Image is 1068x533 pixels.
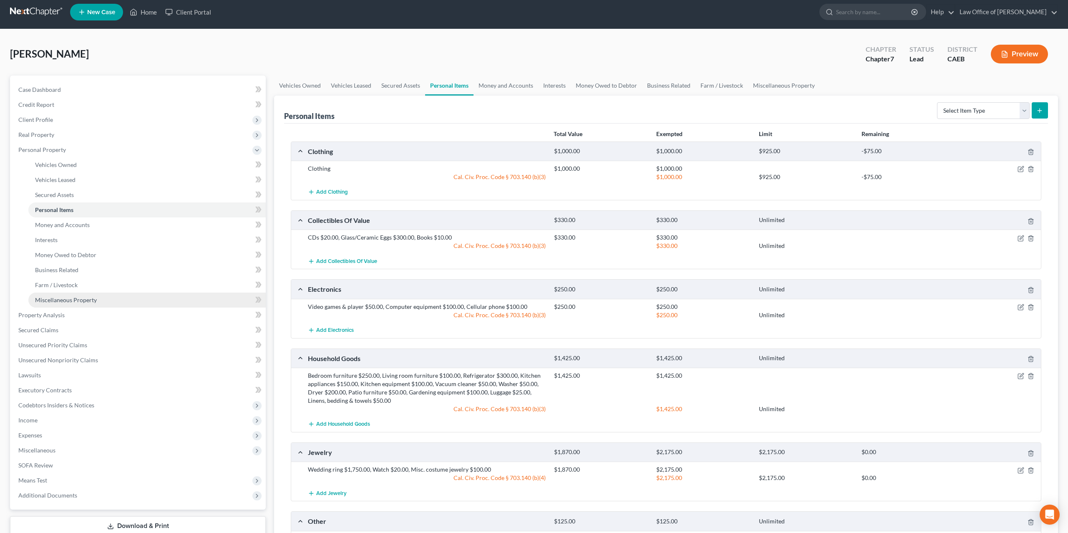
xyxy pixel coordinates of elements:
[308,485,347,501] button: Add Jewelry
[642,76,695,96] a: Business Related
[866,45,896,54] div: Chapter
[18,101,54,108] span: Credit Report
[1040,505,1060,525] div: Open Intercom Messenger
[890,55,894,63] span: 7
[12,383,266,398] a: Executory Contracts
[35,266,78,273] span: Business Related
[550,465,652,474] div: $1,870.00
[955,5,1058,20] a: Law Office of [PERSON_NAME]
[304,448,550,457] div: Jewelry
[550,233,652,242] div: $330.00
[652,173,755,181] div: $1,000.00
[550,354,652,362] div: $1,425.00
[304,233,550,242] div: CDs $20.00, Glass/Ceramic Eggs $300.00, Books $10.00
[12,97,266,112] a: Credit Report
[304,517,550,525] div: Other
[274,76,326,96] a: Vehicles Owned
[909,54,934,64] div: Lead
[304,465,550,474] div: Wedding ring $1,750.00, Watch $20.00, Misc. costume jewelry $100.00
[755,173,857,181] div: $925.00
[755,147,857,155] div: $925.00
[755,354,857,362] div: Unlimited
[755,311,857,319] div: Unlimited
[12,353,266,368] a: Unsecured Nonpriority Claims
[12,323,266,338] a: Secured Claims
[35,176,76,183] span: Vehicles Leased
[18,447,55,454] span: Miscellaneous
[652,448,755,456] div: $2,175.00
[755,405,857,413] div: Unlimited
[304,216,550,225] div: Collectibles Of Value
[652,303,755,311] div: $250.00
[550,518,652,525] div: $125.00
[554,130,582,137] strong: Total Value
[656,130,683,137] strong: Exempted
[947,54,977,64] div: CAEB
[35,161,77,168] span: Vehicles Owned
[18,462,53,469] span: SOFA Review
[316,189,348,196] span: Add Clothing
[18,356,98,364] span: Unsecured Nonpriority Claims
[652,474,755,482] div: $2,175.00
[376,76,425,96] a: Secured Assets
[861,130,889,137] strong: Remaining
[755,242,857,250] div: Unlimited
[18,402,94,409] span: Codebtors Insiders & Notices
[18,386,72,394] span: Executory Contracts
[28,248,266,263] a: Money Owed to Debtor
[652,465,755,474] div: $2,175.00
[304,311,550,319] div: Cal. Civ. Proc. Code § 703.140 (b)(3)
[304,147,550,156] div: Clothing
[18,341,87,349] span: Unsecured Priority Claims
[12,458,266,473] a: SOFA Review
[284,111,335,121] div: Personal Items
[18,417,38,424] span: Income
[28,217,266,232] a: Money and Accounts
[35,206,73,213] span: Personal Items
[316,258,377,265] span: Add Collectibles Of Value
[927,5,955,20] a: Help
[308,184,348,200] button: Add Clothing
[550,147,652,155] div: $1,000.00
[652,405,755,413] div: $1,425.00
[836,4,912,20] input: Search by name...
[18,116,53,123] span: Client Profile
[755,216,857,224] div: Unlimited
[652,371,755,380] div: $1,425.00
[991,45,1048,63] button: Preview
[857,448,960,456] div: $0.00
[18,432,42,439] span: Expenses
[316,490,347,497] span: Add Jewelry
[304,164,550,173] div: Clothing
[28,278,266,293] a: Farm / Livestock
[857,147,960,155] div: -$75.00
[652,216,755,224] div: $330.00
[947,45,977,54] div: District
[316,327,354,333] span: Add Electronics
[308,323,354,338] button: Add Electronics
[304,474,550,482] div: Cal. Civ. Proc. Code § 703.140 (b)(4)
[28,232,266,248] a: Interests
[18,86,61,93] span: Case Dashboard
[35,296,97,303] span: Miscellaneous Property
[652,518,755,525] div: $125.00
[550,303,652,311] div: $250.00
[695,76,748,96] a: Farm / Livestock
[18,311,65,318] span: Property Analysis
[18,371,41,379] span: Lawsuits
[571,76,642,96] a: Money Owed to Debtor
[748,76,820,96] a: Miscellaneous Property
[12,338,266,353] a: Unsecured Priority Claims
[304,405,550,413] div: Cal. Civ. Proc. Code § 703.140 (b)(3)
[304,285,550,293] div: Electronics
[755,448,857,456] div: $2,175.00
[28,157,266,172] a: Vehicles Owned
[18,131,54,138] span: Real Property
[28,202,266,217] a: Personal Items
[12,368,266,383] a: Lawsuits
[18,146,66,153] span: Personal Property
[87,9,115,15] span: New Case
[35,251,96,258] span: Money Owed to Debtor
[550,448,652,456] div: $1,870.00
[304,354,550,363] div: Household Goods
